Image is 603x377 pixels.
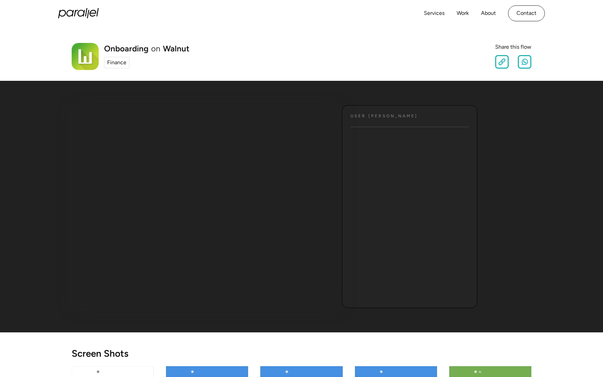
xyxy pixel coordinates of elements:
[58,8,99,18] a: home
[104,57,129,68] a: Finance
[457,8,469,18] a: Work
[107,58,126,67] div: Finance
[163,45,189,53] a: Walnut
[72,349,531,358] h2: Screen Shots
[104,45,148,53] h1: Onboarding
[481,8,496,18] a: About
[151,45,160,53] div: on
[495,43,531,51] div: Share this flow
[424,8,444,18] a: Services
[508,5,545,21] a: Contact
[351,114,418,119] h4: User [PERSON_NAME]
